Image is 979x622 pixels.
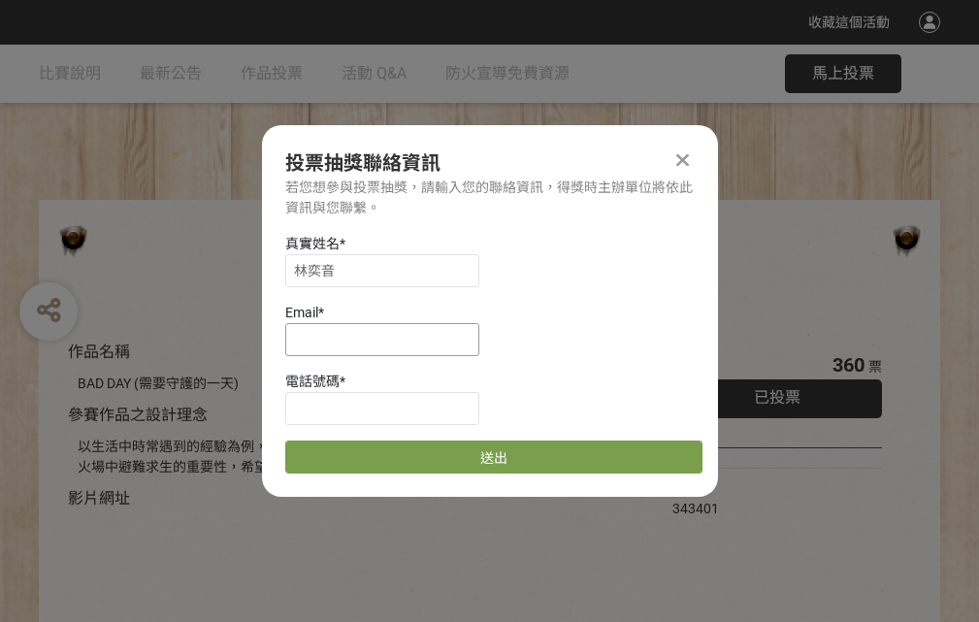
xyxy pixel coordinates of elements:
[68,489,130,507] span: 影片網址
[285,236,340,251] span: 真實姓名
[285,178,695,218] div: 若您想參與投票抽獎，請輸入您的聯絡資訊，得獎時主辦單位將依此資訊與您聯繫。
[445,45,570,103] a: 防火宣導免費資源
[78,437,614,477] div: 以生活中時常遇到的經驗為例，透過對比的方式宣傳住宅用火災警報器、家庭逃生計畫及火場中避難求生的重要性，希望透過趣味的短影音讓更多人認識到更多的防火觀念。
[812,64,874,82] span: 馬上投票
[754,388,800,407] span: 已投票
[241,64,303,82] span: 作品投票
[68,343,130,361] span: 作品名稱
[868,359,882,375] span: 票
[68,406,208,424] span: 參賽作品之設計理念
[285,441,702,474] button: 送出
[285,374,340,389] span: 電話號碼
[140,64,202,82] span: 最新公告
[285,305,318,320] span: Email
[39,64,101,82] span: 比賽說明
[724,478,821,498] iframe: Facebook Share
[39,45,101,103] a: 比賽說明
[285,148,695,178] div: 投票抽獎聯絡資訊
[445,64,570,82] span: 防火宣導免費資源
[785,54,901,93] button: 馬上投票
[808,15,890,30] span: 收藏這個活動
[342,64,407,82] span: 活動 Q&A
[78,374,614,394] div: BAD DAY (需要守護的一天)
[832,353,865,376] span: 360
[140,45,202,103] a: 最新公告
[342,45,407,103] a: 活動 Q&A
[241,45,303,103] a: 作品投票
